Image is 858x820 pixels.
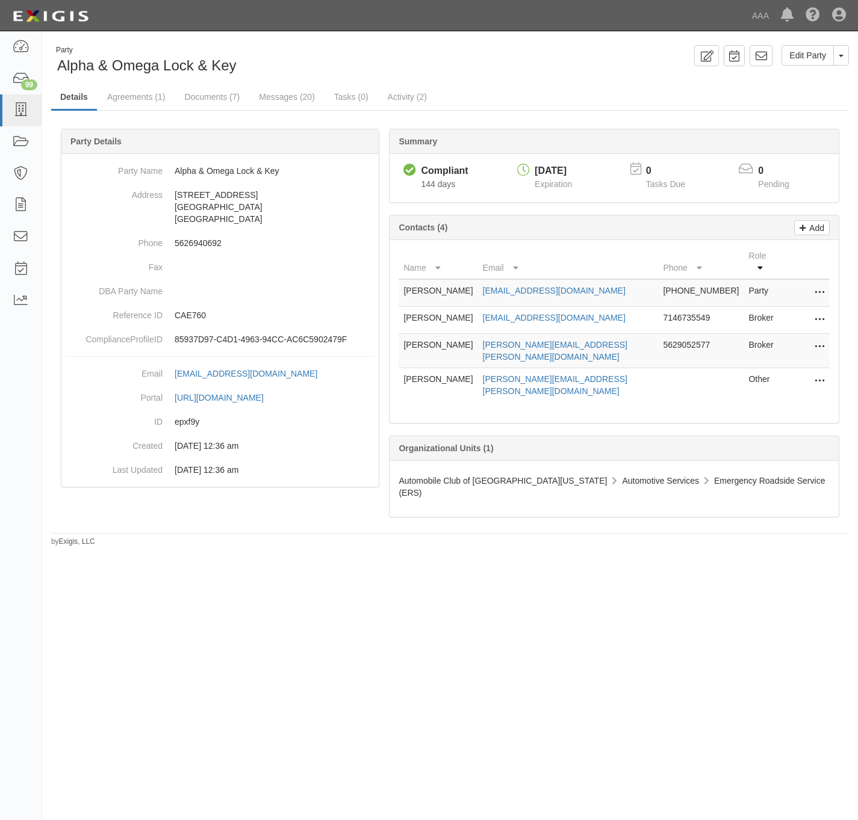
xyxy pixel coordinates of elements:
dt: Email [66,362,163,380]
dd: 03/10/2023 12:36 am [66,458,374,482]
a: Edit Party [782,45,834,66]
td: Other [744,368,782,402]
th: Phone [658,245,744,279]
a: Messages (20) [250,85,324,109]
td: Broker [744,334,782,368]
a: Exigis, LLC [59,537,95,546]
dt: Address [66,183,163,201]
p: 0 [758,164,804,178]
dt: Created [66,434,163,452]
dd: Alpha & Omega Lock & Key [66,159,374,183]
th: Name [399,245,477,279]
b: Contacts (4) [399,223,447,232]
td: [PHONE_NUMBER] [658,279,744,307]
td: [PERSON_NAME] [399,279,477,307]
dt: Last Updated [66,458,163,476]
dt: DBA Party Name [66,279,163,297]
span: Expiration [535,179,572,189]
a: [PERSON_NAME][EMAIL_ADDRESS][PERSON_NAME][DOMAIN_NAME] [483,374,627,396]
div: 99 [21,79,37,90]
b: Organizational Units (1) [399,443,493,453]
a: [EMAIL_ADDRESS][DOMAIN_NAME] [483,286,626,295]
dd: 03/10/2023 12:36 am [66,434,374,458]
a: Agreements (1) [98,85,174,109]
dt: Phone [66,231,163,249]
a: Activity (2) [379,85,436,109]
dt: ComplianceProfileID [66,327,163,345]
dt: Portal [66,386,163,404]
td: 7146735549 [658,307,744,334]
dt: ID [66,410,163,428]
b: Summary [399,137,437,146]
img: logo-5460c22ac91f19d4615b14bd174203de0afe785f0fc80cf4dbbc73dc1793850b.png [9,5,92,27]
small: by [51,537,95,547]
p: CAE760 [175,309,374,321]
p: Add [806,221,824,235]
p: 85937D97-C4D1-4963-94CC-AC6C5902479F [175,333,374,345]
span: Tasks Due [646,179,685,189]
div: [EMAIL_ADDRESS][DOMAIN_NAME] [175,368,317,380]
div: Alpha & Omega Lock & Key [51,45,441,76]
div: Compliant [421,164,468,178]
a: AAA [746,4,775,28]
a: Tasks (0) [325,85,378,109]
span: Pending [758,179,789,189]
a: [URL][DOMAIN_NAME] [175,393,277,402]
div: Party [56,45,237,55]
span: Since 05/08/2025 [421,179,455,189]
span: Alpha & Omega Lock & Key [57,57,237,73]
dd: 5626940692 [66,231,374,255]
td: [PERSON_NAME] [399,334,477,368]
a: Documents (7) [175,85,249,109]
td: [PERSON_NAME] [399,307,477,334]
dd: [STREET_ADDRESS] [GEOGRAPHIC_DATA] [GEOGRAPHIC_DATA] [66,183,374,231]
td: Broker [744,307,782,334]
b: Party Details [70,137,122,146]
td: 5629052577 [658,334,744,368]
dt: Reference ID [66,303,163,321]
span: Automobile Club of [GEOGRAPHIC_DATA][US_STATE] [399,476,607,486]
span: Automotive Services [622,476,699,486]
a: [EMAIL_ADDRESS][DOMAIN_NAME] [483,313,626,322]
dd: epxf9y [66,410,374,434]
div: [DATE] [535,164,572,178]
th: Email [478,245,659,279]
i: Help Center - Complianz [806,8,820,23]
td: Party [744,279,782,307]
th: Role [744,245,782,279]
a: [PERSON_NAME][EMAIL_ADDRESS][PERSON_NAME][DOMAIN_NAME] [483,340,627,362]
p: 0 [646,164,700,178]
a: [EMAIL_ADDRESS][DOMAIN_NAME] [175,369,331,378]
dt: Party Name [66,159,163,177]
a: Add [794,220,830,235]
i: Compliant [403,164,416,177]
td: [PERSON_NAME] [399,368,477,402]
dt: Fax [66,255,163,273]
a: Details [51,85,97,111]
